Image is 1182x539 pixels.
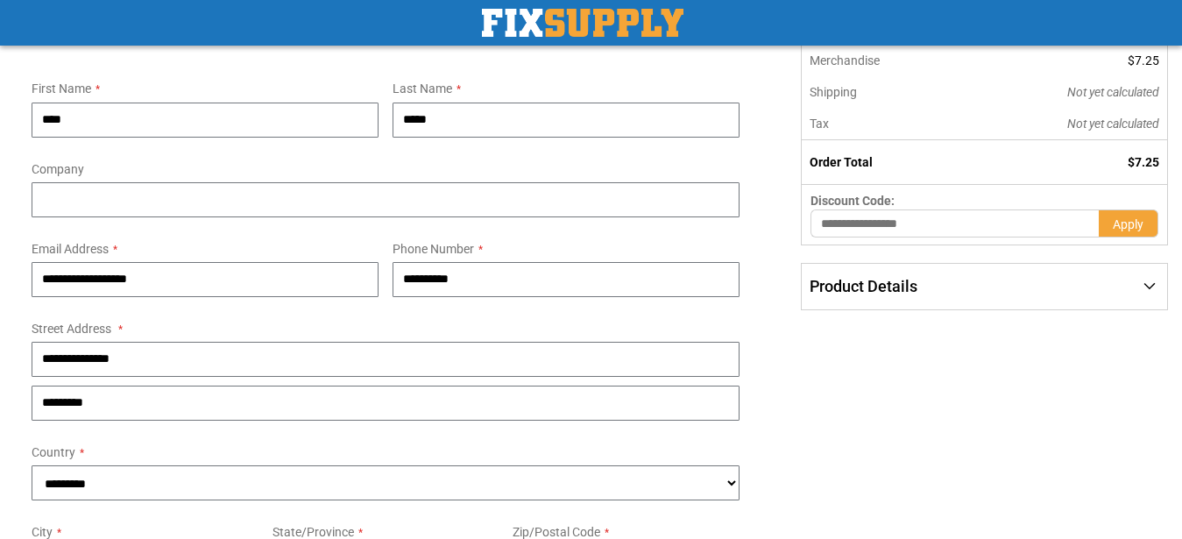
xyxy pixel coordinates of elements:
[32,82,91,96] span: First Name
[32,525,53,539] span: City
[802,108,965,140] th: Tax
[32,322,111,336] span: Street Address
[810,194,895,208] span: Discount Code:
[32,162,84,176] span: Company
[482,9,683,37] a: store logo
[1067,117,1159,131] span: Not yet calculated
[810,155,873,169] strong: Order Total
[393,82,452,96] span: Last Name
[1099,209,1158,238] button: Apply
[810,85,857,99] span: Shipping
[482,9,683,37] img: Fix Industrial Supply
[32,242,109,256] span: Email Address
[32,445,75,459] span: Country
[272,525,354,539] span: State/Province
[1128,53,1159,67] span: $7.25
[393,242,474,256] span: Phone Number
[1128,155,1159,169] span: $7.25
[1067,85,1159,99] span: Not yet calculated
[513,525,600,539] span: Zip/Postal Code
[1113,217,1143,231] span: Apply
[810,277,917,295] span: Product Details
[802,45,965,76] th: Merchandise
